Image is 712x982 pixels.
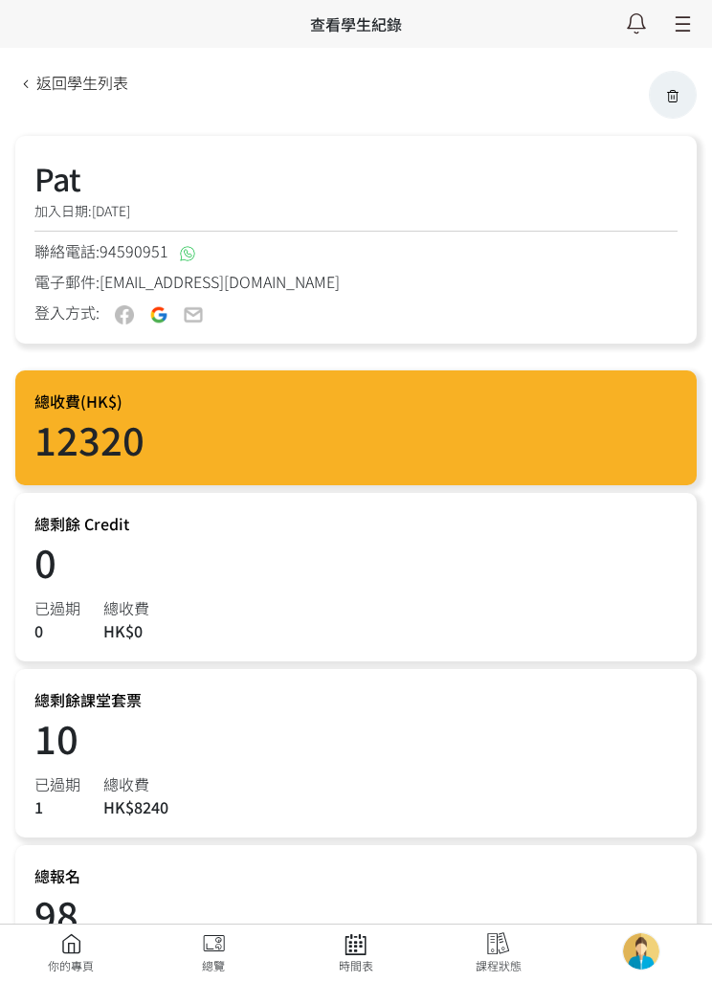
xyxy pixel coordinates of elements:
div: 總收費 [103,596,149,619]
h3: 總收費(HK$) [34,390,145,413]
span: [DATE] [92,201,130,220]
span: 94590951 [100,239,168,262]
div: 1 [34,795,80,818]
img: whatsapp@2x.png [180,246,195,261]
div: HK$0 [103,619,149,642]
h3: 總報名 [34,864,149,887]
img: user-google-on.png [149,305,168,324]
h3: 查看學生紀錄 [310,12,402,35]
a: 返回學生列表 [15,71,128,94]
h1: 0 [34,543,149,581]
img: user-fb-off.png [115,305,134,324]
img: user-email-off.png [184,305,203,324]
div: 已過期 [34,596,80,619]
div: 聯絡電話: [34,239,678,262]
h3: Pat [34,155,322,201]
div: 總收費 [103,772,168,795]
h3: 總剩餘課堂套票 [34,688,168,711]
h1: 98 [34,895,149,933]
div: 加入日期: [34,201,678,232]
div: 電子郵件: [34,270,678,293]
div: 0 [34,619,80,642]
h3: 總剩餘 Credit [34,512,149,535]
div: 已過期 [34,772,80,795]
h1: 10 [34,719,168,757]
div: 登入方式: [34,301,100,324]
h1: 12320 [34,420,145,458]
div: HK$8240 [103,795,168,818]
span: [EMAIL_ADDRESS][DOMAIN_NAME] [100,270,340,293]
